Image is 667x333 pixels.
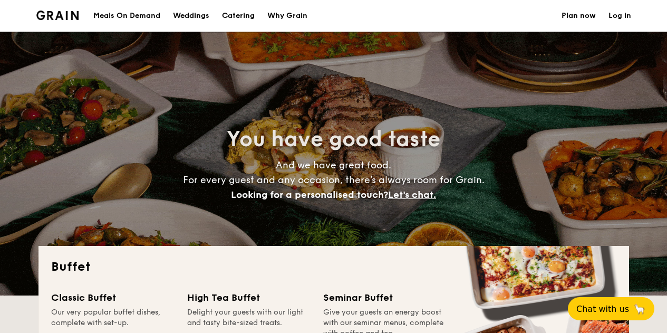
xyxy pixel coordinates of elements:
img: Grain [36,11,79,20]
span: Looking for a personalised touch? [231,189,388,201]
div: High Tea Buffet [187,290,311,305]
span: Let's chat. [388,189,436,201]
button: Chat with us🦙 [568,297,654,320]
span: Chat with us [576,304,629,314]
h2: Buffet [51,259,616,275]
span: And we have great food. For every guest and any occasion, there’s always room for Grain. [183,159,485,201]
a: Logotype [36,11,79,20]
span: 🦙 [633,303,646,315]
span: You have good taste [227,127,440,152]
div: Seminar Buffet [323,290,447,305]
div: Classic Buffet [51,290,175,305]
